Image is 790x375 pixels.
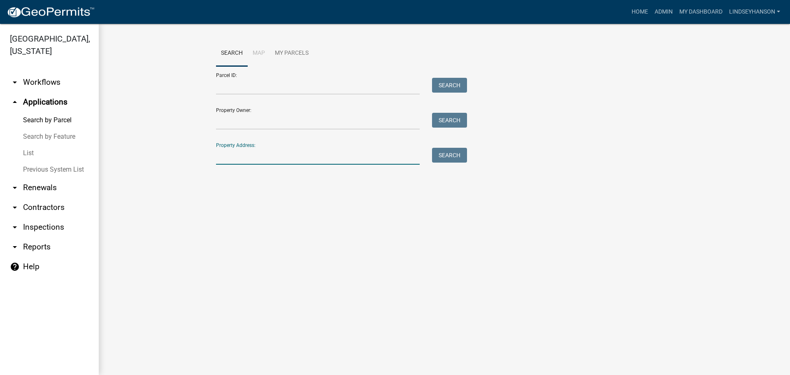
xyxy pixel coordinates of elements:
[10,183,20,193] i: arrow_drop_down
[216,40,248,67] a: Search
[628,4,651,20] a: Home
[432,78,467,93] button: Search
[432,113,467,128] button: Search
[10,97,20,107] i: arrow_drop_up
[432,148,467,163] button: Search
[10,222,20,232] i: arrow_drop_down
[676,4,726,20] a: My Dashboard
[10,77,20,87] i: arrow_drop_down
[726,4,783,20] a: Lindseyhanson
[10,262,20,272] i: help
[270,40,314,67] a: My Parcels
[10,203,20,212] i: arrow_drop_down
[10,242,20,252] i: arrow_drop_down
[651,4,676,20] a: Admin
